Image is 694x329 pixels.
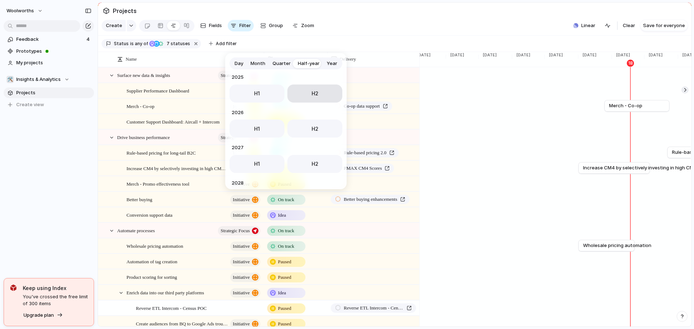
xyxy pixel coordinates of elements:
[250,60,265,67] span: Month
[312,90,318,97] span: H2
[287,155,342,173] button: H2
[235,60,243,67] span: Day
[323,58,341,69] button: Year
[230,73,342,82] span: 2025
[230,120,284,138] button: H1
[254,160,260,168] span: H1
[294,58,323,69] button: Half-year
[287,120,342,138] button: H2
[312,125,318,133] span: H2
[273,60,291,67] span: Quarter
[230,108,342,117] span: 2026
[230,143,342,152] span: 2027
[230,179,342,187] span: 2028
[298,60,320,67] span: Half-year
[230,155,284,173] button: H1
[231,58,247,69] button: Day
[254,90,260,97] span: H1
[254,125,260,133] span: H1
[247,58,269,69] button: Month
[312,160,318,168] span: H2
[269,58,294,69] button: Quarter
[287,85,342,103] button: H2
[327,60,337,67] span: Year
[230,85,284,103] button: H1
